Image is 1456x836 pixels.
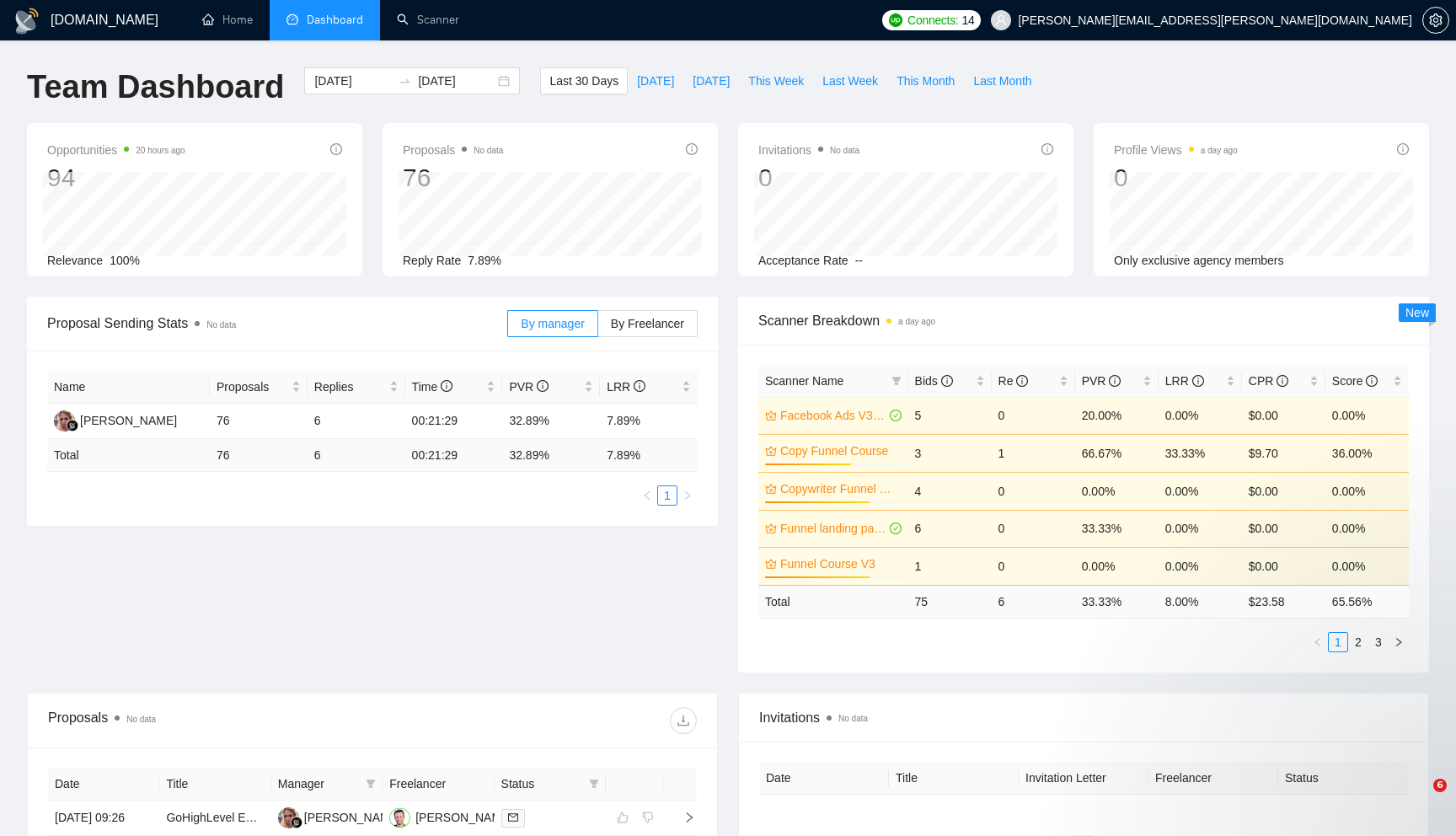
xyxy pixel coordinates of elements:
[765,374,843,388] span: Scanner Name
[1405,306,1429,319] span: New
[509,380,549,394] span: PVR
[1019,762,1148,795] th: Invitation Letter
[468,254,501,267] span: 7.89%
[412,380,452,394] span: Time
[398,74,411,88] span: swap-right
[441,380,452,392] span: info-circle
[1242,434,1325,472] td: $9.70
[474,146,503,155] span: No data
[48,801,159,836] td: [DATE] 09:26
[1075,472,1159,510] td: 0.00%
[1114,140,1238,160] span: Profile Views
[998,374,1029,388] span: Re
[1109,375,1121,387] span: info-circle
[907,11,958,29] span: Connects:
[307,13,363,27] span: Dashboard
[908,547,992,585] td: 1
[537,380,549,392] span: info-circle
[780,555,898,573] a: Funnel Course V3
[830,146,859,155] span: No data
[1082,374,1121,388] span: PVR
[897,72,955,90] span: This Month
[677,485,698,506] li: Next Page
[759,707,1408,728] span: Invitations
[1041,143,1053,155] span: info-circle
[210,439,308,472] td: 76
[47,313,507,334] span: Proposal Sending Stats
[1075,434,1159,472] td: 66.67%
[206,320,236,330] span: No data
[1389,632,1409,652] button: right
[908,397,992,434] td: 5
[961,11,974,29] span: 14
[1308,632,1328,652] li: Previous Page
[607,380,645,394] span: LRR
[47,254,103,267] span: Relevance
[637,485,657,506] li: Previous Page
[1277,375,1288,387] span: info-circle
[502,404,600,439] td: 32.89%
[1242,510,1325,547] td: $0.00
[1242,472,1325,510] td: $0.00
[47,371,210,404] th: Name
[1423,13,1448,27] span: setting
[508,812,518,823] span: mail
[780,519,886,538] a: Funnel landing page V3
[210,404,308,439] td: 76
[838,714,868,723] span: No data
[403,162,503,194] div: 76
[136,146,185,155] time: 20 hours ago
[670,812,695,823] span: right
[908,472,992,510] td: 4
[418,72,495,90] input: End date
[973,72,1031,90] span: Last Month
[1201,146,1238,155] time: a day ago
[1075,547,1159,585] td: 0.00%
[642,490,652,501] span: left
[887,67,964,94] button: This Month
[1242,547,1325,585] td: $0.00
[398,74,411,88] span: to
[992,434,1075,472] td: 1
[278,807,299,828] img: KG
[758,254,848,267] span: Acceptance Rate
[291,817,302,828] img: gigradar-bm.png
[521,317,584,330] span: By manager
[501,774,582,793] span: Status
[1397,143,1409,155] span: info-circle
[748,72,804,90] span: This Week
[314,378,386,396] span: Replies
[1159,472,1242,510] td: 0.00%
[1308,632,1328,652] button: left
[693,72,730,90] span: [DATE]
[898,317,935,326] time: a day ago
[758,140,859,160] span: Invitations
[992,547,1075,585] td: 0
[657,485,677,506] li: 1
[54,413,177,426] a: KG[PERSON_NAME]
[1242,397,1325,434] td: $0.00
[159,801,270,836] td: GoHighLevel Email Marketing Specialist Needed
[670,707,697,734] button: download
[780,480,898,498] a: Copywriter Funnel Coach V3
[765,410,777,421] span: crown
[1159,397,1242,434] td: 0.00%
[67,420,78,431] img: gigradar-bm.png
[964,67,1041,94] button: Last Month
[405,439,503,472] td: 00:21:29
[889,13,902,27] img: upwork-logo.png
[888,368,905,394] span: filter
[271,768,383,801] th: Manager
[362,771,379,796] span: filter
[1394,637,1404,647] span: right
[671,714,696,727] span: download
[992,510,1075,547] td: 0
[1313,637,1323,647] span: left
[686,143,698,155] span: info-circle
[682,490,693,501] span: right
[308,404,405,439] td: 6
[159,768,270,801] th: Title
[1159,585,1242,618] td: 8.00 %
[1075,397,1159,434] td: 20.00%
[1325,547,1409,585] td: 0.00%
